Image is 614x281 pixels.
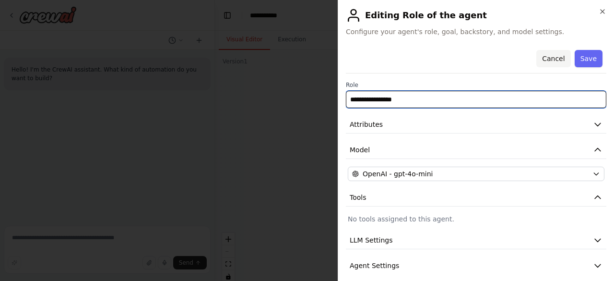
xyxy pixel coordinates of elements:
button: Tools [346,189,606,207]
span: Attributes [350,120,383,129]
span: OpenAI - gpt-4o-mini [363,169,433,179]
label: Role [346,81,606,89]
button: OpenAI - gpt-4o-mini [348,167,604,181]
span: Tools [350,193,366,202]
button: Model [346,141,606,159]
button: Cancel [536,50,570,67]
span: Configure your agent's role, goal, backstory, and model settings. [346,27,606,37]
span: Agent Settings [350,261,399,270]
button: Attributes [346,116,606,134]
span: Model [350,145,370,155]
button: Agent Settings [346,257,606,275]
button: LLM Settings [346,232,606,249]
span: LLM Settings [350,235,393,245]
button: Save [575,50,602,67]
p: No tools assigned to this agent. [348,214,604,224]
h2: Editing Role of the agent [346,8,606,23]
